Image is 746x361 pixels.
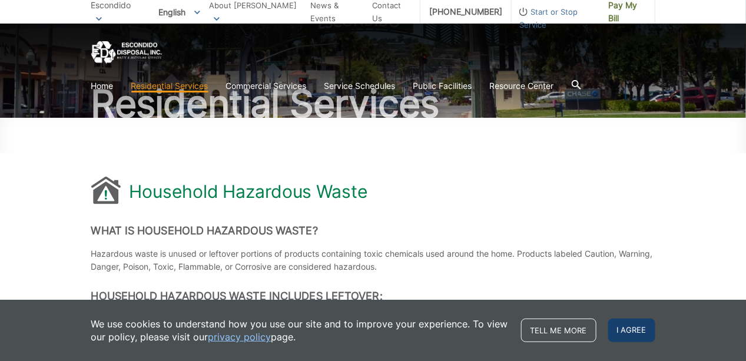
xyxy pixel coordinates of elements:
[91,290,655,303] h2: Household Hazardous Waste Includes Leftover:
[91,41,162,64] a: EDCD logo. Return to the homepage.
[91,247,655,273] p: Hazardous waste is unused or leftover portions of products containing toxic chemicals used around...
[150,2,209,22] span: English
[521,319,596,342] a: Tell me more
[91,224,655,237] h2: What is Household Hazardous Waste?
[490,80,554,92] a: Resource Center
[131,80,208,92] a: Residential Services
[130,181,368,202] h1: Household Hazardous Waste
[608,319,655,342] span: I agree
[324,80,396,92] a: Service Schedules
[208,330,271,343] a: privacy policy
[226,80,307,92] a: Commercial Services
[91,80,114,92] a: Home
[91,317,509,343] p: We use cookies to understand how you use our site and to improve your experience. To view our pol...
[413,80,472,92] a: Public Facilities
[91,85,655,122] h2: Residential Services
